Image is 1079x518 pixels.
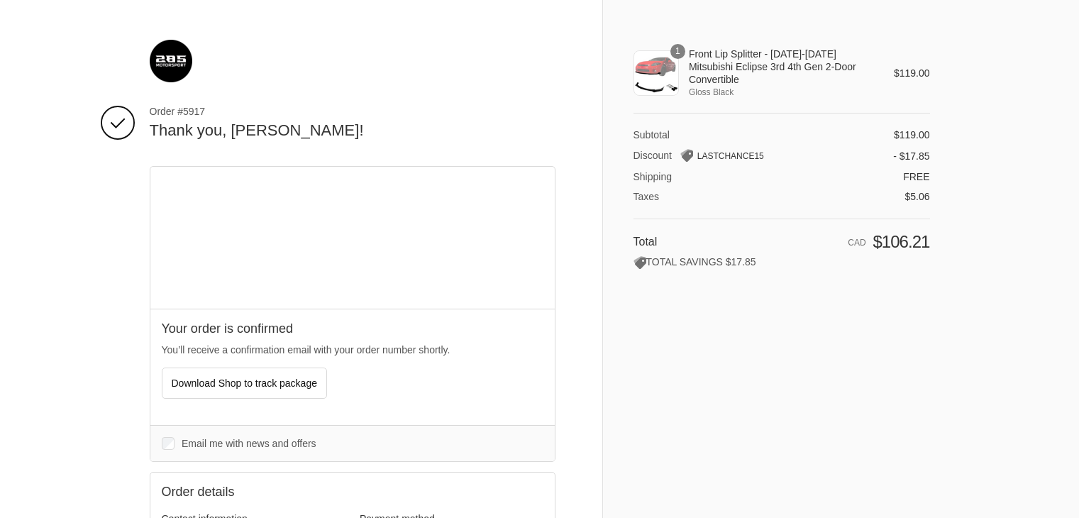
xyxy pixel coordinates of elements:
[162,321,543,337] h2: Your order is confirmed
[873,232,929,251] span: $106.21
[633,128,804,141] th: Subtotal
[904,191,929,202] span: $5.06
[633,171,673,182] span: Shipping
[893,150,929,162] span: - $17.85
[172,378,317,389] span: Download Shop to track package
[162,484,353,500] h2: Order details
[848,238,865,248] span: CAD
[162,368,327,399] button: Download Shop to track package
[633,150,672,161] span: Discount
[150,40,192,82] img: 285 Motorsport
[633,236,658,248] span: Total
[697,151,764,161] span: LASTCHANCE15
[633,50,679,96] img: eclipse lip
[726,256,756,268] span: $17.85
[633,256,723,268] span: TOTAL SAVINGS
[633,183,804,204] th: Taxes
[689,86,874,99] span: Gloss Black
[894,129,930,140] span: $119.00
[182,438,316,449] span: Email me with news and offers
[150,121,555,141] h2: Thank you, [PERSON_NAME]!
[670,44,685,59] span: 1
[150,167,555,309] div: Google map displaying pin point of shipping address: West Saint Paul, Manitoba
[894,67,930,79] span: $119.00
[162,343,543,358] p: You’ll receive a confirmation email with your order number shortly.
[150,105,555,118] span: Order #5917
[150,167,555,309] iframe: Google map displaying pin point of shipping address: West Saint Paul, Manitoba
[689,48,874,87] span: Front Lip Splitter - [DATE]-[DATE] Mitsubishi Eclipse 3rd 4th Gen 2-Door Convertible
[903,171,929,182] span: Free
